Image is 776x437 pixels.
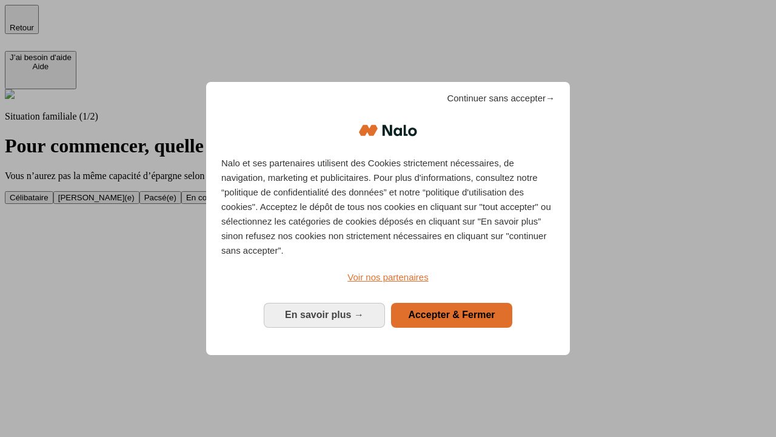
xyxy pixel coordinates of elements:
[264,303,385,327] button: En savoir plus: Configurer vos consentements
[391,303,512,327] button: Accepter & Fermer: Accepter notre traitement des données et fermer
[206,82,570,354] div: Bienvenue chez Nalo Gestion du consentement
[447,91,555,106] span: Continuer sans accepter→
[285,310,364,320] span: En savoir plus →
[221,156,555,258] p: Nalo et ses partenaires utilisent des Cookies strictement nécessaires, de navigation, marketing e...
[408,310,495,320] span: Accepter & Fermer
[221,270,555,285] a: Voir nos partenaires
[347,272,428,282] span: Voir nos partenaires
[359,112,417,149] img: Logo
